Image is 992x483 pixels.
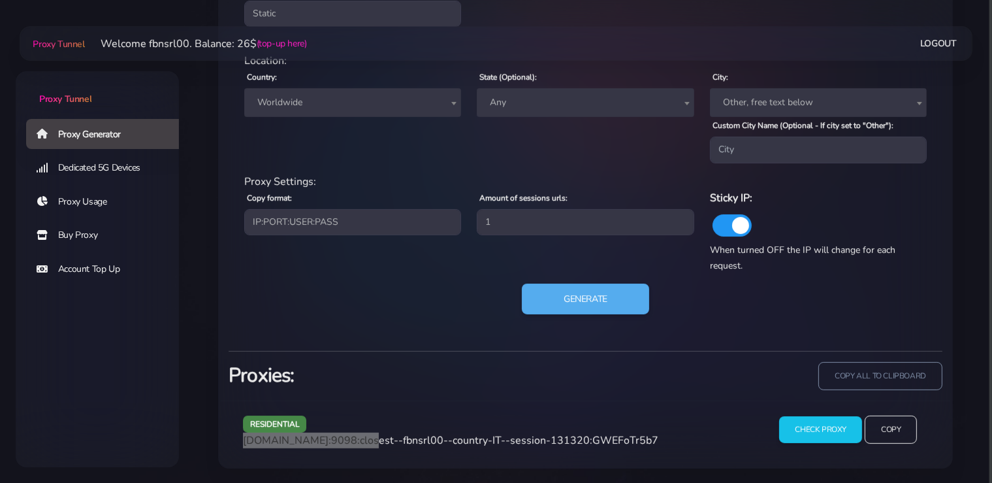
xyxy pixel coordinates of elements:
[252,93,453,112] span: Worldwide
[479,192,568,204] label: Amount of sessions urls:
[236,53,935,69] div: Location:
[85,36,307,52] li: Welcome fbnsrl00. Balance: 26$
[522,284,649,315] button: Generate
[257,37,307,50] a: (top-up here)
[929,420,976,467] iframe: Webchat Widget
[26,119,189,149] a: Proxy Generator
[710,137,927,163] input: City
[247,192,292,204] label: Copy format:
[818,362,942,390] input: copy all to clipboard
[718,93,919,112] span: Other, free text below
[26,153,189,183] a: Dedicated 5G Devices
[26,187,189,217] a: Proxy Usage
[710,88,927,117] span: Other, free text below
[247,71,277,83] label: Country:
[39,93,91,105] span: Proxy Tunnel
[865,416,917,444] input: Copy
[33,38,84,50] span: Proxy Tunnel
[26,220,189,250] a: Buy Proxy
[712,71,728,83] label: City:
[710,244,895,272] span: When turned OFF the IP will change for each request.
[236,174,935,190] div: Proxy Settings:
[243,433,658,448] span: [DOMAIN_NAME]:9098:closest--fbnsrl00--country-IT--session-131320:GWEFoTr5b7
[16,71,179,106] a: Proxy Tunnel
[710,190,927,207] h6: Sticky IP:
[477,88,694,117] span: Any
[485,93,686,112] span: Any
[479,71,537,83] label: State (Optional):
[229,362,578,389] h3: Proxies:
[920,31,957,56] a: Logout
[712,120,893,131] label: Custom City Name (Optional - If city set to "Other"):
[26,254,189,284] a: Account Top Up
[243,416,307,432] span: residential
[30,33,84,54] a: Proxy Tunnel
[779,416,862,443] input: Check Proxy
[244,88,461,117] span: Worldwide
